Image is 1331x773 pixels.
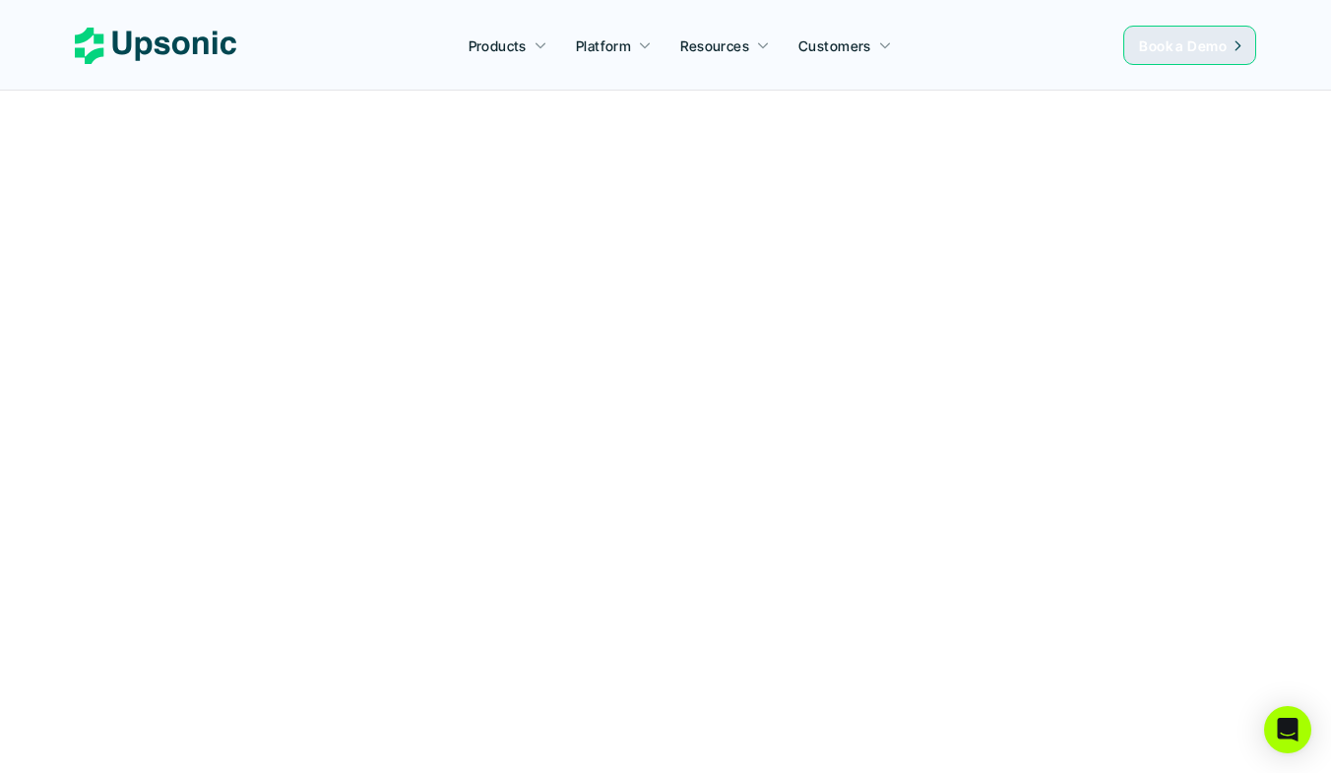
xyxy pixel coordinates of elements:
[347,364,984,425] p: From onboarding to compliance to settlement to autonomous control. Work with %82 more efficiency ...
[576,35,631,56] p: Platform
[1264,706,1311,753] div: Open Intercom Messenger
[457,28,559,63] a: Products
[605,491,710,518] span: Book a Demo
[680,35,749,56] p: Resources
[582,477,748,536] a: Book a Demo
[1139,37,1227,54] span: Book a Demo
[326,167,1004,318] h2: Agentic AI Platform for FinTech Operations
[1123,26,1256,65] a: Book a Demo
[469,35,527,56] p: Products
[798,35,871,56] p: Customers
